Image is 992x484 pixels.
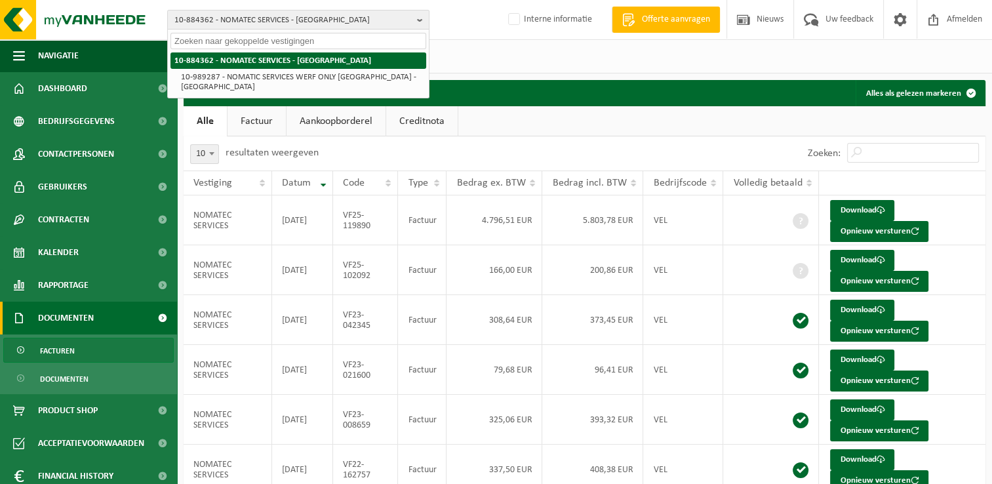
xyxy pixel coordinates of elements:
[830,350,894,371] a: Download
[3,338,174,363] a: Facturen
[830,221,928,242] button: Opnieuw versturen
[398,345,446,395] td: Factuur
[38,394,98,427] span: Product Shop
[446,245,542,295] td: 166,00 EUR
[184,245,272,295] td: NOMATEC SERVICES
[184,295,272,345] td: NOMATEC SERVICES
[38,39,79,72] span: Navigatie
[639,13,713,26] span: Offerte aanvragen
[552,178,626,188] span: Bedrag incl. BTW
[38,105,115,138] span: Bedrijfsgegevens
[3,366,174,391] a: Documenten
[190,144,219,164] span: 10
[733,178,802,188] span: Volledig betaald
[830,371,928,392] button: Opnieuw versturen
[272,345,334,395] td: [DATE]
[643,245,723,295] td: VEL
[398,195,446,245] td: Factuur
[272,295,334,345] td: [DATE]
[38,427,144,460] span: Acceptatievoorwaarden
[446,195,542,245] td: 4.796,51 EUR
[856,80,984,106] button: Alles als gelezen markeren
[333,245,398,295] td: VF25-102092
[398,395,446,445] td: Factuur
[40,367,89,392] span: Documenten
[38,302,94,334] span: Documenten
[653,178,706,188] span: Bedrijfscode
[542,395,643,445] td: 393,32 EUR
[167,10,429,30] button: 10-884362 - NOMATEC SERVICES - [GEOGRAPHIC_DATA]
[38,203,89,236] span: Contracten
[38,236,79,269] span: Kalender
[343,178,365,188] span: Code
[170,33,426,49] input: Zoeken naar gekoppelde vestigingen
[282,178,311,188] span: Datum
[446,345,542,395] td: 79,68 EUR
[184,345,272,395] td: NOMATEC SERVICES
[408,178,427,188] span: Type
[830,300,894,321] a: Download
[643,195,723,245] td: VEL
[184,106,227,136] a: Alle
[272,395,334,445] td: [DATE]
[386,106,458,136] a: Creditnota
[446,295,542,345] td: 308,64 EUR
[830,449,894,470] a: Download
[643,395,723,445] td: VEL
[333,295,398,345] td: VF23-042345
[272,245,334,295] td: [DATE]
[174,56,371,65] strong: 10-884362 - NOMATEC SERVICES - [GEOGRAPHIC_DATA]
[542,245,643,295] td: 200,86 EUR
[542,295,643,345] td: 373,45 EUR
[38,72,87,105] span: Dashboard
[228,106,286,136] a: Factuur
[333,345,398,395] td: VF23-021600
[38,269,89,302] span: Rapportage
[542,345,643,395] td: 96,41 EUR
[612,7,720,33] a: Offerte aanvragen
[808,148,841,159] label: Zoeken:
[830,399,894,420] a: Download
[184,195,272,245] td: NOMATEC SERVICES
[542,195,643,245] td: 5.803,78 EUR
[177,69,426,95] li: 10-989287 - NOMATIC SERVICES WERF ONLY [GEOGRAPHIC_DATA] - [GEOGRAPHIC_DATA]
[193,178,232,188] span: Vestiging
[830,271,928,292] button: Opnieuw versturen
[38,138,114,171] span: Contactpersonen
[506,10,592,30] label: Interne informatie
[446,395,542,445] td: 325,06 EUR
[830,200,894,221] a: Download
[333,395,398,445] td: VF23-008659
[643,345,723,395] td: VEL
[830,420,928,441] button: Opnieuw versturen
[226,148,319,158] label: resultaten weergeven
[191,145,218,163] span: 10
[38,171,87,203] span: Gebruikers
[333,195,398,245] td: VF25-119890
[174,10,412,30] span: 10-884362 - NOMATEC SERVICES - [GEOGRAPHIC_DATA]
[643,295,723,345] td: VEL
[287,106,386,136] a: Aankoopborderel
[830,321,928,342] button: Opnieuw versturen
[40,338,75,363] span: Facturen
[398,245,446,295] td: Factuur
[456,178,525,188] span: Bedrag ex. BTW
[272,195,334,245] td: [DATE]
[184,395,272,445] td: NOMATEC SERVICES
[830,250,894,271] a: Download
[398,295,446,345] td: Factuur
